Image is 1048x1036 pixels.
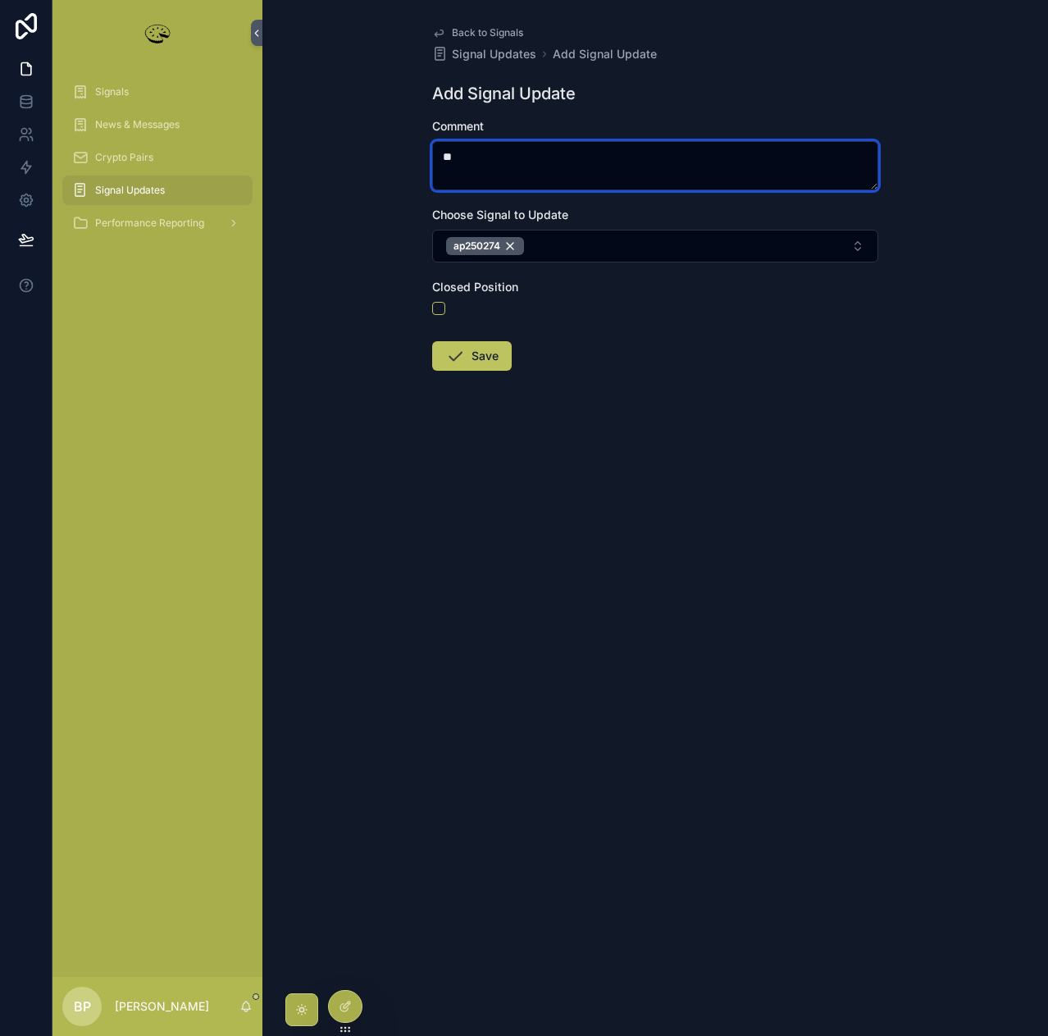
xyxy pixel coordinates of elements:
[432,119,484,133] span: Comment
[453,240,500,253] span: ap250274
[115,998,209,1015] p: [PERSON_NAME]
[52,66,262,259] div: scrollable content
[95,151,153,164] span: Crypto Pairs
[74,997,91,1016] span: BP
[432,46,536,62] a: Signal Updates
[62,208,253,238] a: Performance Reporting
[432,26,523,39] a: Back to Signals
[432,230,878,262] button: Select Button
[432,208,568,221] span: Choose Signal to Update
[432,82,576,105] h1: Add Signal Update
[95,118,180,131] span: News & Messages
[95,184,165,197] span: Signal Updates
[95,85,129,98] span: Signals
[62,110,253,139] a: News & Messages
[446,237,524,255] button: Unselect 3443
[95,217,204,230] span: Performance Reporting
[432,280,518,294] span: Closed Position
[452,26,523,39] span: Back to Signals
[62,77,253,107] a: Signals
[452,46,536,62] span: Signal Updates
[62,143,253,172] a: Crypto Pairs
[553,46,657,62] a: Add Signal Update
[432,341,512,371] button: Save
[62,176,253,205] a: Signal Updates
[141,20,174,46] img: App logo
